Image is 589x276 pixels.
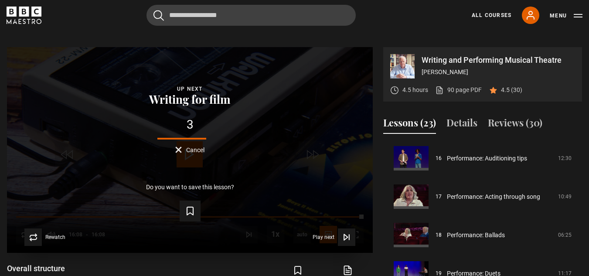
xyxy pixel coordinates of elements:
button: Cancel [175,147,204,153]
p: [PERSON_NAME] [422,68,575,77]
svg: BBC Maestro [7,7,41,24]
div: 3 [21,119,359,131]
button: Lessons (23) [383,116,436,134]
input: Search [146,5,356,26]
button: Rewatch [24,228,65,246]
p: 4.5 (30) [501,85,522,95]
p: 4.5 hours [402,85,428,95]
p: Writing and Performing Musical Theatre [422,56,575,64]
a: All Courses [472,11,511,19]
button: Toggle navigation [550,11,582,20]
a: Performance: Auditioning tips [447,154,527,163]
a: Performance: Acting through song [447,192,540,201]
p: Do you want to save this lesson? [146,184,234,190]
button: Reviews (30) [488,116,542,134]
div: Up next [21,85,359,93]
button: Submit the search query [153,10,164,21]
a: 90 page PDF [435,85,482,95]
span: Cancel [186,147,204,153]
button: Details [446,116,477,134]
h1: Overall structure [7,263,122,274]
a: Performance: Ballads [447,231,505,240]
span: Play next [313,235,334,240]
span: Rewatch [45,235,65,240]
button: Writing for film [146,93,233,106]
button: Play next [313,228,355,246]
video-js: Video Player [7,47,373,253]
